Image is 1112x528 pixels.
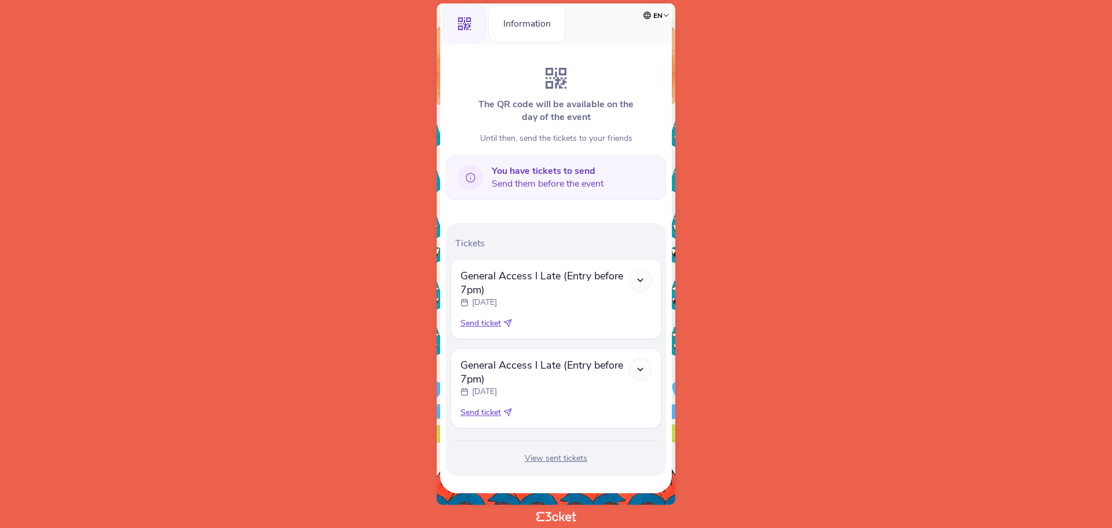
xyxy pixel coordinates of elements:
[455,237,661,250] p: Tickets
[480,133,632,144] span: Until then, send the tickets to your friends
[460,269,629,297] span: General Access l Late (Entry before 7pm)
[492,165,603,190] span: Send them before the event
[478,98,634,123] b: The QR code will be available on the day of the event
[460,318,501,329] span: Send ticket
[492,165,595,177] b: You have tickets to send
[472,386,497,398] p: [DATE]
[460,358,629,386] span: General Access l Late (Entry before 7pm)
[472,297,497,308] p: [DATE]
[488,16,566,29] a: Information
[488,5,566,42] div: Information
[451,453,661,464] div: View sent tickets
[460,407,501,418] span: Send ticket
